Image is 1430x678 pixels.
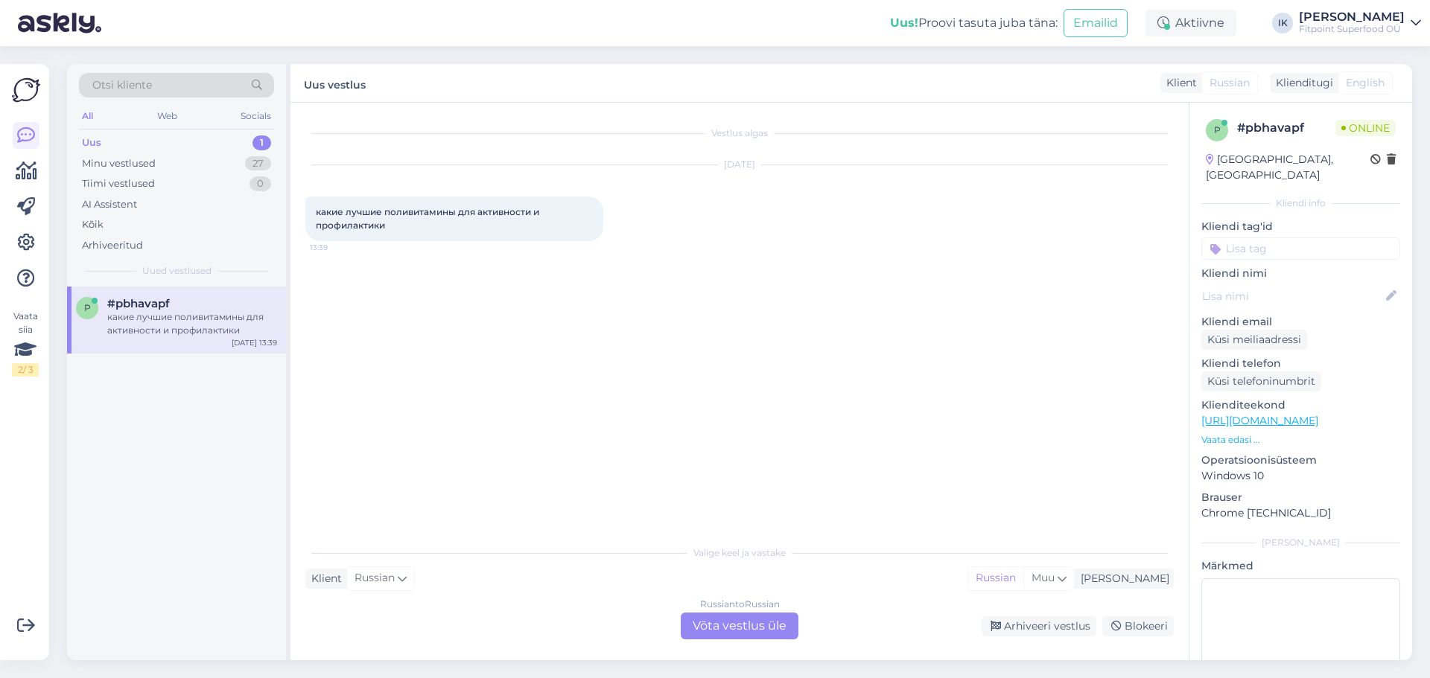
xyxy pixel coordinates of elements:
span: p [1214,124,1221,135]
div: 2 / 3 [12,363,39,377]
div: Tiimi vestlused [82,176,155,191]
div: Aktiivne [1145,10,1236,36]
p: Kliendi nimi [1201,266,1400,281]
a: [URL][DOMAIN_NAME] [1201,414,1318,427]
div: All [79,106,96,126]
div: какие лучшие поливитамины для активности и профилактики [107,310,277,337]
div: Kliendi info [1201,196,1400,210]
div: [PERSON_NAME] [1201,536,1400,549]
div: 27 [245,156,271,171]
a: [PERSON_NAME]Fitpoint Superfood OÜ [1299,11,1421,35]
p: Vaata edasi ... [1201,433,1400,447]
span: какие лучшие поливитамины для активности и профилактики [316,206,541,231]
p: Brauser [1201,490,1400,505]
div: Fitpoint Superfood OÜ [1299,23,1405,35]
div: [DATE] [305,158,1174,171]
div: Russian to Russian [700,598,780,611]
input: Lisa nimi [1202,288,1383,304]
div: Vestlus algas [305,127,1174,140]
span: Otsi kliente [92,77,152,93]
p: Märkmed [1201,558,1400,574]
div: 1 [252,135,271,150]
span: Muu [1032,571,1055,584]
div: [PERSON_NAME] [1075,571,1169,586]
div: Klienditugi [1270,75,1333,91]
div: [GEOGRAPHIC_DATA], [GEOGRAPHIC_DATA] [1206,152,1370,183]
div: Russian [968,567,1023,589]
div: Klient [1160,75,1197,91]
p: Kliendi telefon [1201,356,1400,371]
div: Kõik [82,217,104,232]
div: Arhiveeri vestlus [982,616,1096,636]
div: Blokeeri [1102,616,1174,636]
span: Russian [1210,75,1250,91]
p: Windows 10 [1201,468,1400,484]
input: Lisa tag [1201,237,1400,260]
div: Minu vestlused [82,156,156,171]
b: Uus! [890,16,918,30]
span: Russian [355,570,395,586]
p: Kliendi tag'id [1201,219,1400,234]
div: IK [1272,13,1293,33]
div: Uus [82,135,101,150]
span: #pbhavapf [107,297,170,310]
img: Askly Logo [12,76,40,104]
p: Operatsioonisüsteem [1201,452,1400,468]
div: Valige keel ja vastake [305,546,1174,560]
div: Arhiveeritud [82,238,143,253]
div: Proovi tasuta juba täna: [890,14,1058,32]
p: Klienditeekond [1201,397,1400,413]
span: Online [1335,120,1396,136]
p: Chrome [TECHNICAL_ID] [1201,505,1400,521]
div: AI Assistent [82,197,137,212]
span: English [1346,75,1385,91]
p: Kliendi email [1201,314,1400,330]
div: # pbhavapf [1237,119,1335,137]
div: Web [154,106,180,126]
div: [DATE] 13:39 [232,337,277,348]
span: 13:39 [310,242,366,253]
div: 0 [250,176,271,191]
div: Küsi telefoninumbrit [1201,371,1321,391]
div: Võta vestlus üle [681,613,798,639]
div: Vaata siia [12,310,39,377]
button: Emailid [1064,9,1128,37]
div: [PERSON_NAME] [1299,11,1405,23]
div: Socials [238,106,274,126]
div: Küsi meiliaadressi [1201,330,1307,350]
span: Uued vestlused [142,264,212,278]
div: Klient [305,571,342,586]
label: Uus vestlus [304,73,366,93]
span: p [84,302,91,313]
